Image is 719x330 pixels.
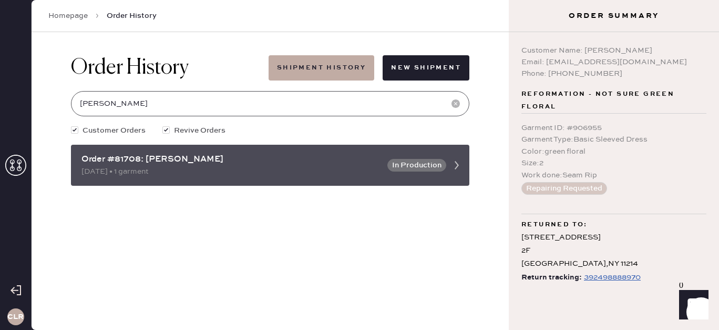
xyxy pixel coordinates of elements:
span: Returned to: [521,218,588,231]
span: Order History [107,11,157,21]
div: https://www.fedex.com/apps/fedextrack/?tracknumbers=392498888970&cntry_code=US [584,271,641,284]
h3: Order Summary [509,11,719,21]
button: New Shipment [383,55,469,81]
div: Phone: [PHONE_NUMBER] [521,68,706,79]
div: Email: [EMAIL_ADDRESS][DOMAIN_NAME] [521,56,706,68]
span: Reformation - not sure green floral [521,88,706,113]
div: Garment Type : Basic Sleeved Dress [521,134,706,145]
div: Garment ID : # 906955 [521,122,706,134]
span: Return tracking: [521,271,582,284]
div: Work done : Seam Rip [521,169,706,181]
span: Customer Orders [83,125,146,136]
h1: Order History [71,55,189,81]
a: Homepage [48,11,88,21]
div: [DATE] • 1 garment [81,166,381,177]
h3: CLR [7,313,24,321]
iframe: Front Chat [669,283,714,328]
div: Size : 2 [521,157,706,169]
a: 392498888970 [582,271,641,284]
div: Customer Name: [PERSON_NAME] [521,45,706,56]
button: In Production [387,159,446,172]
button: Repairing Requested [521,182,607,195]
div: [STREET_ADDRESS] 2F [GEOGRAPHIC_DATA] , NY 11214 [521,231,706,271]
span: Revive Orders [174,125,225,136]
button: Shipment History [269,55,374,81]
div: Order #81708: [PERSON_NAME] [81,153,381,166]
input: Search by order number, customer name, email or phone number [71,91,469,116]
div: Color : green floral [521,146,706,157]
